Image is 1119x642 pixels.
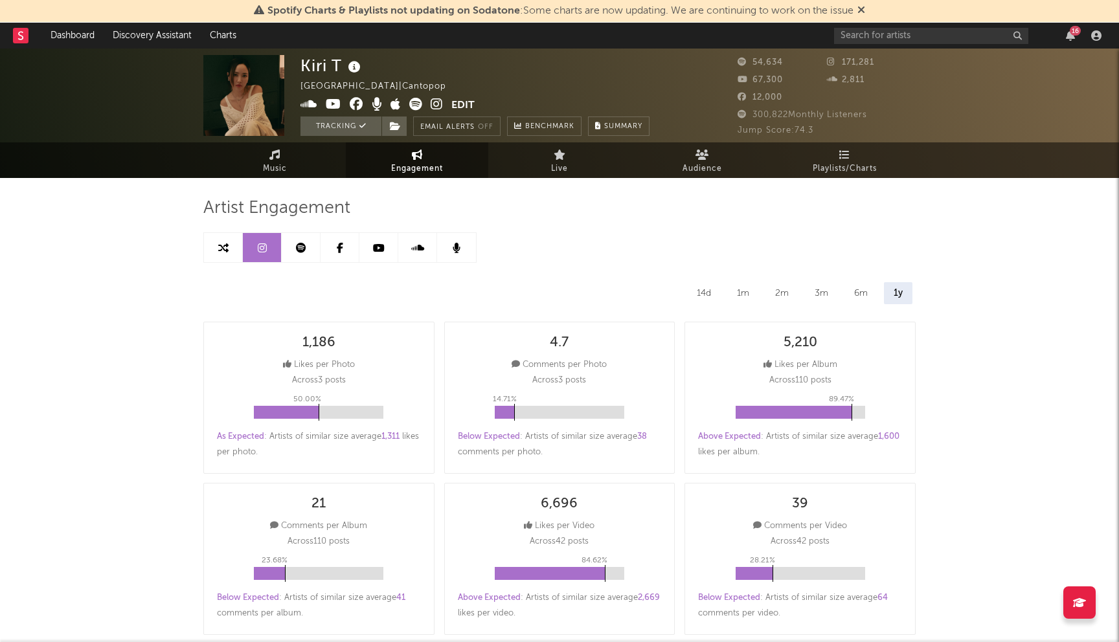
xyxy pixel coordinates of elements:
[270,518,367,534] div: Comments per Album
[451,98,475,114] button: Edit
[267,6,520,16] span: Spotify Charts & Playlists not updating on Sodatone
[792,496,808,512] div: 39
[857,6,865,16] span: Dismiss
[769,373,831,388] p: Across 110 posts
[698,429,902,460] div: : Artists of similar size average likes per album .
[458,593,521,602] span: Above Expected
[738,126,813,135] span: Jump Score: 74.3
[391,161,443,177] span: Engagement
[346,142,488,178] a: Engagement
[203,142,346,178] a: Music
[844,282,877,304] div: 6m
[104,23,201,49] a: Discovery Assistant
[784,335,817,351] div: 5,210
[738,58,783,67] span: 54,634
[267,6,853,16] span: : Some charts are now updating. We are continuing to work on the issue
[413,116,501,136] button: Email AlertsOff
[507,116,582,136] a: Benchmark
[541,496,578,512] div: 6,696
[300,55,364,76] div: Kiri T
[588,116,650,136] button: Summary
[753,518,847,534] div: Comments per Video
[262,553,288,568] p: 23.68 %
[750,553,775,568] p: 28.21 %
[532,373,586,388] p: Across 3 posts
[488,142,631,178] a: Live
[829,392,854,407] p: 89.47 %
[458,432,520,441] span: Below Expected
[827,58,874,67] span: 171,281
[458,590,662,621] div: : Artists of similar size average likes per video .
[763,357,837,373] div: Likes per Album
[217,432,264,441] span: As Expected
[698,590,902,621] div: : Artists of similar size average comments per video .
[738,76,783,84] span: 67,300
[458,429,662,460] div: : Artists of similar size average comments per photo .
[550,335,569,351] div: 4.7
[203,201,350,216] span: Artist Engagement
[582,553,607,568] p: 84.62 %
[293,392,321,407] p: 50.00 %
[771,534,830,549] p: Across 42 posts
[1066,30,1075,41] button: 16
[765,282,798,304] div: 2m
[41,23,104,49] a: Dashboard
[530,534,589,549] p: Across 42 posts
[302,335,335,351] div: 1,186
[687,282,721,304] div: 14d
[683,161,722,177] span: Audience
[834,28,1028,44] input: Search for artists
[217,590,421,621] div: : Artists of similar size average comments per album .
[525,119,574,135] span: Benchmark
[263,161,287,177] span: Music
[300,116,381,136] button: Tracking
[524,518,594,534] div: Likes per Video
[878,432,899,441] span: 1,600
[217,593,279,602] span: Below Expected
[884,282,912,304] div: 1y
[638,593,660,602] span: 2,669
[201,23,245,49] a: Charts
[877,593,888,602] span: 64
[381,432,400,441] span: 1,311
[698,432,761,441] span: Above Expected
[637,432,647,441] span: 38
[604,123,642,130] span: Summary
[738,111,867,119] span: 300,822 Monthly Listeners
[288,534,350,549] p: Across 110 posts
[698,593,760,602] span: Below Expected
[738,93,782,102] span: 12,000
[631,142,773,178] a: Audience
[311,496,326,512] div: 21
[300,79,461,94] div: [GEOGRAPHIC_DATA] | Cantopop
[493,392,517,407] p: 14.71 %
[292,373,346,388] p: Across 3 posts
[773,142,916,178] a: Playlists/Charts
[813,161,877,177] span: Playlists/Charts
[805,282,838,304] div: 3m
[396,593,405,602] span: 41
[551,161,568,177] span: Live
[827,76,865,84] span: 2,811
[283,357,355,373] div: Likes per Photo
[512,357,607,373] div: Comments per Photo
[727,282,759,304] div: 1m
[478,124,493,131] em: Off
[217,429,421,460] div: : Artists of similar size average likes per photo .
[1070,26,1081,36] div: 16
